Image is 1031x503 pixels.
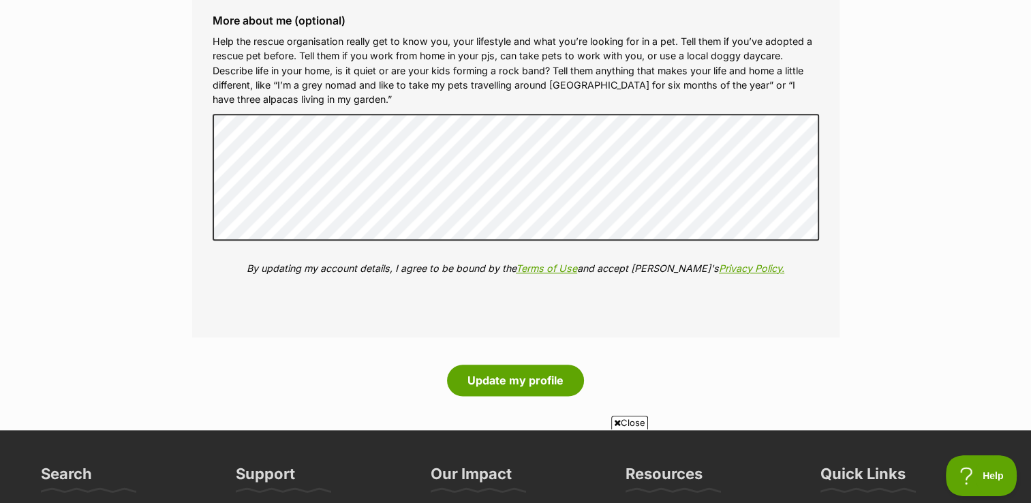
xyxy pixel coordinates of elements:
[41,464,92,491] h3: Search
[447,365,584,396] button: Update my profile
[611,416,648,429] span: Close
[719,262,784,274] a: Privacy Policy.
[946,455,1017,496] iframe: Help Scout Beacon - Open
[213,14,819,27] label: More about me (optional)
[213,34,819,107] p: Help the rescue organisation really get to know you, your lifestyle and what you’re looking for i...
[213,261,819,275] p: By updating my account details, I agree to be bound by the and accept [PERSON_NAME]'s
[820,464,906,491] h3: Quick Links
[516,262,577,274] a: Terms of Use
[185,435,846,496] iframe: Advertisement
